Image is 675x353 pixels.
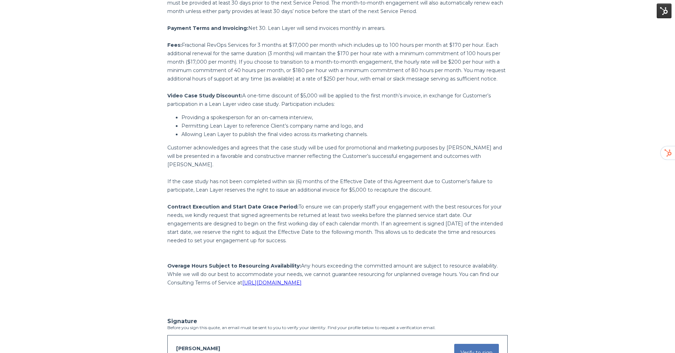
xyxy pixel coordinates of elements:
span: Overage Hours Subject to Resourcing Availability: [167,263,301,269]
span: Fractional RevOps Services for 3 months at $17,000 per month which includes up to 100 hours per m... [167,42,506,82]
span: Payment Terms and Invoicing: [167,25,248,31]
p: Permitting Lean Layer to reference Client’s company name and logo, and [181,122,508,130]
span: Contract Execution and Start Date Grace Period: [167,204,298,210]
p: Providing a spokesperson for an on-camera interview, [181,113,508,122]
span: Any hours exceeding the committed amount are subject to resource availability. While we will do o... [167,263,499,286]
h3: Signature [167,318,508,325]
p: Customer acknowledges and agrees that the case study will be used for promotional and marketing p... [167,143,508,169]
p: If the case study has not been completed within six (6) months of the Effective Date of this Agre... [167,177,508,194]
span: Fees: [167,42,182,48]
img: HubSpot Tools Menu Toggle [657,4,671,18]
a: [URL][DOMAIN_NAME] [242,280,302,286]
span: To ensure we can properly staff your engagement with the best resources for your needs, we kindly... [167,204,503,244]
p: Allowing Lean Layer to publish the final video across its marketing channels. [181,130,508,139]
span: Net 30. Lean Layer will send invoices monthly in arrears. [248,25,385,31]
p: A one-time discount of $5,000 will be applied to the first month’s invoice, in exchange for Custo... [167,91,508,108]
strong: Video Case Study Discount: [167,92,242,99]
span: [PERSON_NAME] [176,345,220,352]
